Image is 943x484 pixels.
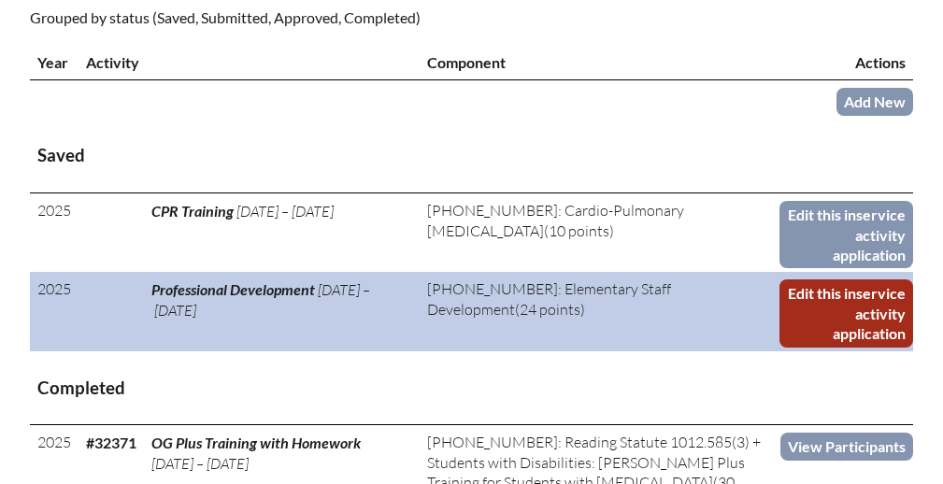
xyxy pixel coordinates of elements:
th: Year [30,45,79,80]
a: Edit this inservice activity application [779,201,913,268]
td: 2025 [30,193,79,273]
span: Professional Development [151,280,315,298]
p: Grouped by status (Saved, Submitted, Approved, Completed) [30,6,688,30]
a: Edit this inservice activity application [779,279,913,347]
span: OG Plus Training with Homework [151,434,361,451]
a: Add New [836,88,913,115]
span: [DATE] – [DATE] [236,202,334,221]
a: View Participants [780,433,913,460]
th: Component [420,45,779,80]
td: (10 points) [420,193,779,273]
span: [PHONE_NUMBER]: Cardio-Pulmonary [MEDICAL_DATA] [427,201,684,239]
span: [DATE] – [DATE] [151,280,370,319]
h3: Saved [37,144,906,167]
td: (24 points) [420,272,779,350]
b: #32371 [86,434,136,451]
h3: Completed [37,377,906,400]
span: [DATE] – [DATE] [151,454,249,473]
span: CPR Training [151,202,234,220]
th: Activity [79,45,420,80]
span: [PHONE_NUMBER]: Elementary Staff Development [427,279,671,318]
td: 2025 [30,272,79,350]
th: Actions [779,45,913,80]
